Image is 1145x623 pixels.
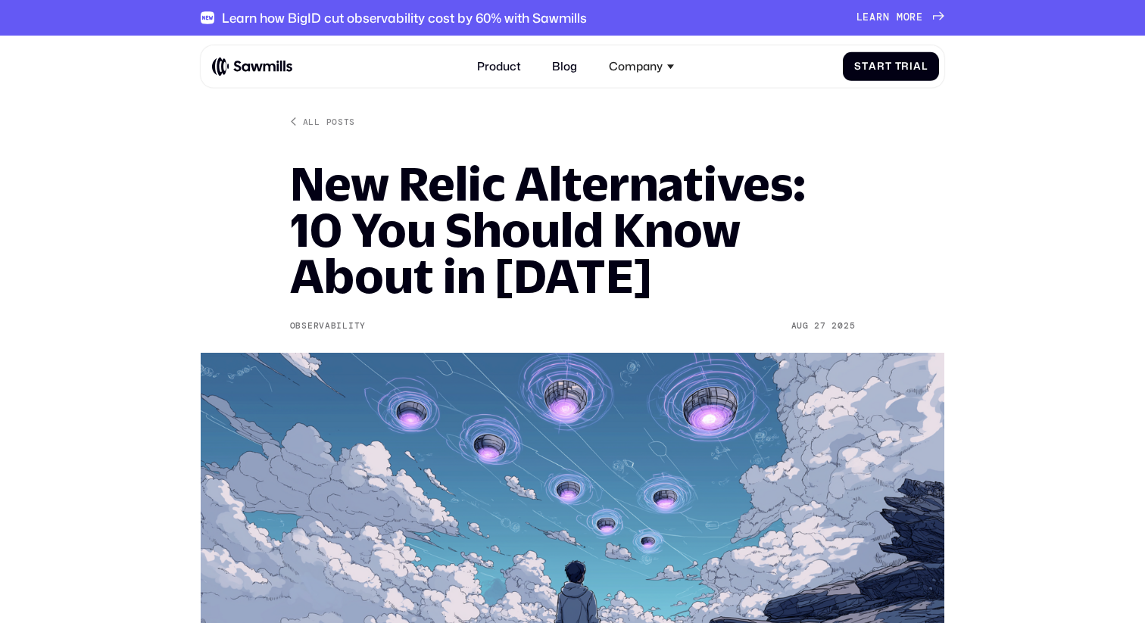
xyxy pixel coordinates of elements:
[303,116,355,127] div: All posts
[843,52,939,82] a: StartTrial
[863,11,869,23] span: e
[290,160,856,300] h1: New Relic Alternatives: 10 You Should Know About in [DATE]
[903,11,910,23] span: o
[609,60,663,73] div: Company
[601,51,682,83] div: Company
[544,51,586,83] a: Blog
[885,61,892,73] span: t
[290,321,366,332] div: Observability
[913,61,922,73] span: a
[922,61,928,73] span: l
[814,321,825,332] div: 27
[897,11,903,23] span: m
[791,321,809,332] div: Aug
[856,11,863,23] span: L
[862,61,869,73] span: t
[901,61,909,73] span: r
[222,10,587,25] div: Learn how BigID cut observability cost by 60% with Sawmills
[290,116,355,127] a: All posts
[869,61,877,73] span: a
[854,61,862,73] span: S
[831,321,855,332] div: 2025
[895,61,902,73] span: T
[469,51,530,83] a: Product
[876,11,883,23] span: r
[877,61,885,73] span: r
[856,11,945,23] a: Learnmore
[909,61,913,73] span: i
[916,11,923,23] span: e
[869,11,876,23] span: a
[909,11,916,23] span: r
[883,11,890,23] span: n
